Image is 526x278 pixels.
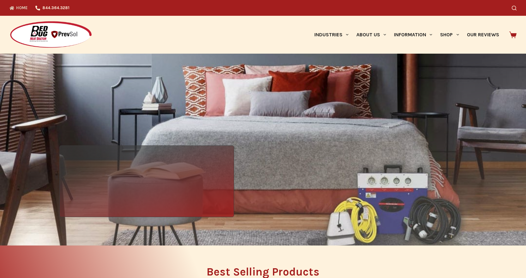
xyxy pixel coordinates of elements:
[59,266,467,277] h2: Best Selling Products
[436,16,463,54] a: Shop
[512,6,517,10] button: Search
[310,16,352,54] a: Industries
[390,16,436,54] a: Information
[463,16,503,54] a: Our Reviews
[352,16,390,54] a: About Us
[310,16,503,54] nav: Primary
[9,21,92,49] img: Prevsol/Bed Bug Heat Doctor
